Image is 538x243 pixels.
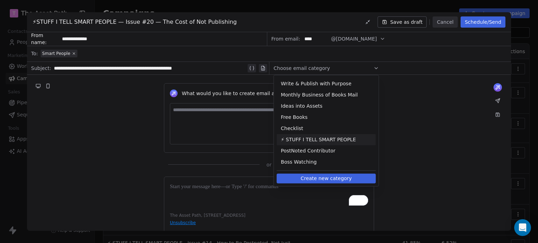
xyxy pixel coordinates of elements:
span: From email: [271,35,300,42]
span: Choose email category [274,65,330,72]
span: Ideas into Assets [281,102,372,109]
button: Create new category [277,173,376,183]
span: From name: [31,32,59,46]
span: @[DOMAIN_NAME] [331,35,377,43]
span: Free Books [281,114,372,121]
span: Write & Publish with Purpose [281,80,372,87]
span: To: [31,50,38,57]
div: Suggestions [277,78,376,167]
span: Smart People [42,51,70,56]
button: Schedule/Send [461,16,505,28]
span: What would you like to create email about? [182,90,288,97]
span: Monthly Business of Books Mail [281,91,372,98]
span: or [267,161,271,168]
span: Checklist [281,125,372,132]
span: ⚡ STUFF I TELL SMART PEOPLE [281,136,372,143]
span: Boss Watching [281,158,372,165]
button: Save as draft [378,16,427,28]
button: Cancel [433,16,457,28]
span: ⚡STUFF I TELL SMART PEOPLE — Issue #20 — The Cost of Not Publishing [33,18,237,26]
div: To enrich screen reader interactions, please activate Accessibility in Grammarly extension settings [170,183,368,206]
span: PostNoted Contributor [281,147,372,154]
span: Subject: [31,65,51,74]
